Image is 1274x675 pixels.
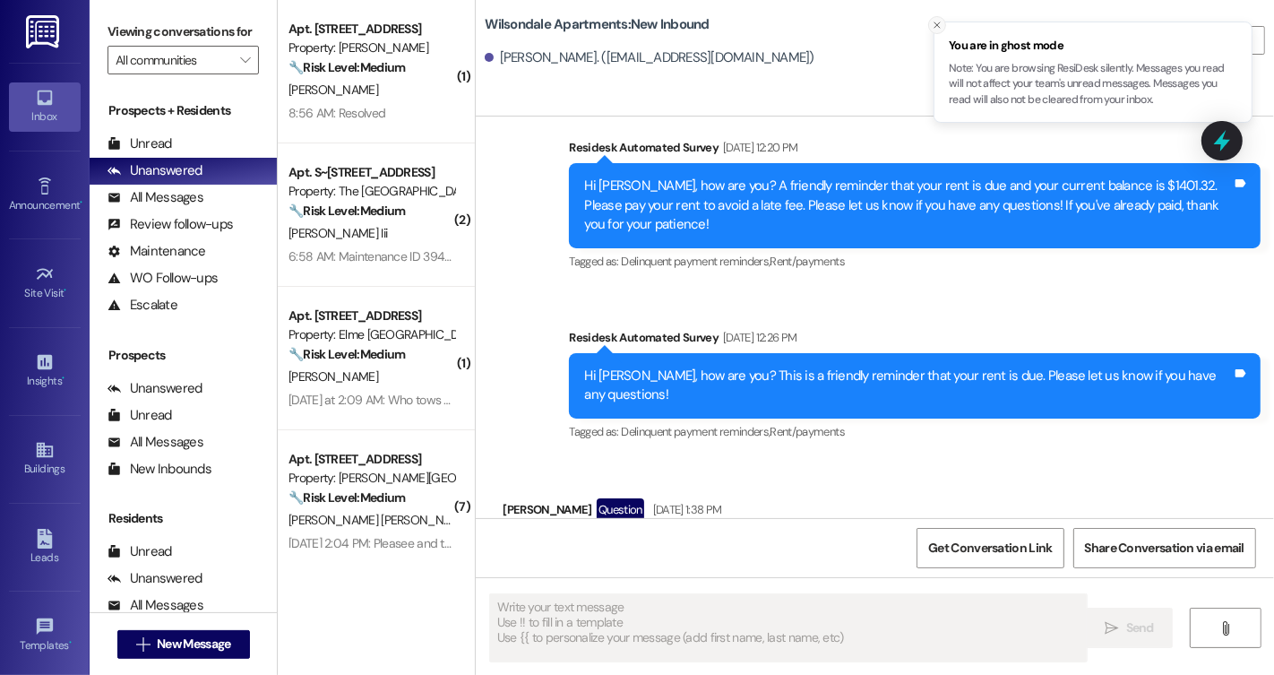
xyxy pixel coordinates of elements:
[288,392,571,408] div: [DATE] at 2:09 AM: Who tows cars for the community?
[108,161,202,180] div: Unanswered
[108,569,202,588] div: Unanswered
[108,134,172,153] div: Unread
[288,163,454,182] div: Apt. S~[STREET_ADDRESS]
[569,138,1261,163] div: Residesk Automated Survey
[584,177,1232,234] div: Hi [PERSON_NAME], how are you? A friendly reminder that your rent is due and your current balance...
[569,328,1261,353] div: Residesk Automated Survey
[80,196,82,209] span: •
[108,406,172,425] div: Unread
[597,498,644,521] div: Question
[288,368,378,385] span: [PERSON_NAME]
[917,528,1063,568] button: Get Conversation Link
[1085,539,1244,558] span: Share Conversation via email
[485,48,814,67] div: [PERSON_NAME]. ([EMAIL_ADDRESS][DOMAIN_NAME])
[108,269,218,288] div: WO Follow-ups
[288,59,405,75] strong: 🔧 Risk Level: Medium
[288,307,454,325] div: Apt. [STREET_ADDRESS]
[288,39,454,57] div: Property: [PERSON_NAME]
[9,347,81,395] a: Insights •
[90,101,277,120] div: Prospects + Residents
[621,254,770,269] span: Delinquent payment reminders ,
[1218,621,1232,636] i: 
[1073,528,1256,568] button: Share Conversation via email
[9,524,81,572] a: Leads
[108,242,206,261] div: Maintenance
[288,325,454,344] div: Property: Elme [GEOGRAPHIC_DATA]
[108,215,233,234] div: Review follow-ups
[288,469,454,488] div: Property: [PERSON_NAME][GEOGRAPHIC_DATA]
[108,188,203,207] div: All Messages
[928,539,1052,558] span: Get Conversation Link
[69,636,72,649] span: •
[949,61,1237,108] p: Note: You are browsing ResiDesk silently. Messages you read will not affect your team's unread me...
[157,635,230,653] span: New Message
[108,542,172,561] div: Unread
[288,182,454,201] div: Property: The [GEOGRAPHIC_DATA]
[288,82,378,98] span: [PERSON_NAME]
[503,498,1194,527] div: [PERSON_NAME]
[1086,608,1173,648] button: Send
[288,346,405,362] strong: 🔧 Risk Level: Medium
[9,611,81,660] a: Templates •
[117,630,250,659] button: New Message
[485,15,709,34] b: Wilsondale Apartments: New Inbound
[108,379,202,398] div: Unanswered
[288,225,387,241] span: [PERSON_NAME] Iii
[288,20,454,39] div: Apt. [STREET_ADDRESS]
[90,346,277,365] div: Prospects
[108,596,203,615] div: All Messages
[240,53,250,67] i: 
[1105,621,1118,636] i: 
[90,509,277,528] div: Residents
[288,248,647,264] div: 6:58 AM: Maintenance ID 394685. I managed to fix it myself. Thanks!
[288,450,454,469] div: Apt. [STREET_ADDRESS]
[9,259,81,307] a: Site Visit •
[108,433,203,452] div: All Messages
[719,328,796,347] div: [DATE] 12:26 PM
[288,512,470,528] span: [PERSON_NAME] [PERSON_NAME]
[770,254,845,269] span: Rent/payments
[584,367,1232,405] div: Hi [PERSON_NAME], how are you? This is a friendly reminder that your rent is due. Please let us k...
[108,460,211,479] div: New Inbounds
[108,18,259,46] label: Viewing conversations for
[770,424,845,439] span: Rent/payments
[288,535,491,551] div: [DATE] 2:04 PM: Pleasee and thank you
[9,82,81,131] a: Inbox
[65,284,67,297] span: •
[136,637,150,652] i: 
[26,15,63,48] img: ResiDesk Logo
[116,46,230,74] input: All communities
[569,419,1261,445] div: Tagged as:
[288,203,405,219] strong: 🔧 Risk Level: Medium
[1126,619,1154,637] span: Send
[288,105,385,121] div: 8:56 AM: Resolved
[928,16,946,34] button: Close toast
[9,435,81,483] a: Buildings
[621,424,770,439] span: Delinquent payment reminders ,
[649,500,722,519] div: [DATE] 1:38 PM
[288,489,405,506] strong: 🔧 Risk Level: Medium
[108,296,177,315] div: Escalate
[62,372,65,385] span: •
[949,37,1237,55] span: You are in ghost mode
[719,138,797,157] div: [DATE] 12:20 PM
[569,248,1261,274] div: Tagged as:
